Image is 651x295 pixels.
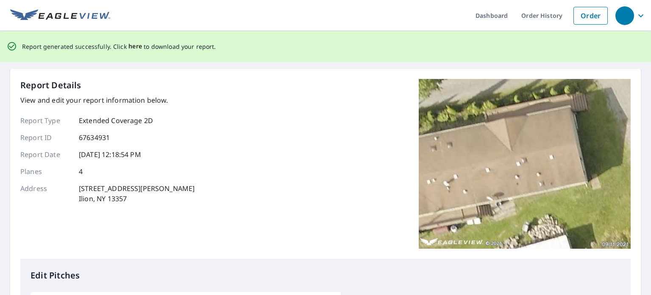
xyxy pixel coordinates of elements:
img: EV Logo [10,9,110,22]
p: [STREET_ADDRESS][PERSON_NAME] Ilion, NY 13357 [79,183,195,204]
p: Edit Pitches [31,269,620,282]
p: Report Date [20,149,71,160]
p: Planes [20,166,71,177]
p: Extended Coverage 2D [79,115,153,126]
p: 4 [79,166,83,177]
p: [DATE] 12:18:54 PM [79,149,141,160]
p: Report generated successfully. Click to download your report. [22,41,216,52]
p: Report Type [20,115,71,126]
p: Report Details [20,79,81,92]
p: Address [20,183,71,204]
img: Top image [419,79,631,249]
p: 67634931 [79,132,110,143]
button: here [128,41,142,52]
p: View and edit your report information below. [20,95,195,105]
p: Report ID [20,132,71,143]
a: Order [573,7,608,25]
